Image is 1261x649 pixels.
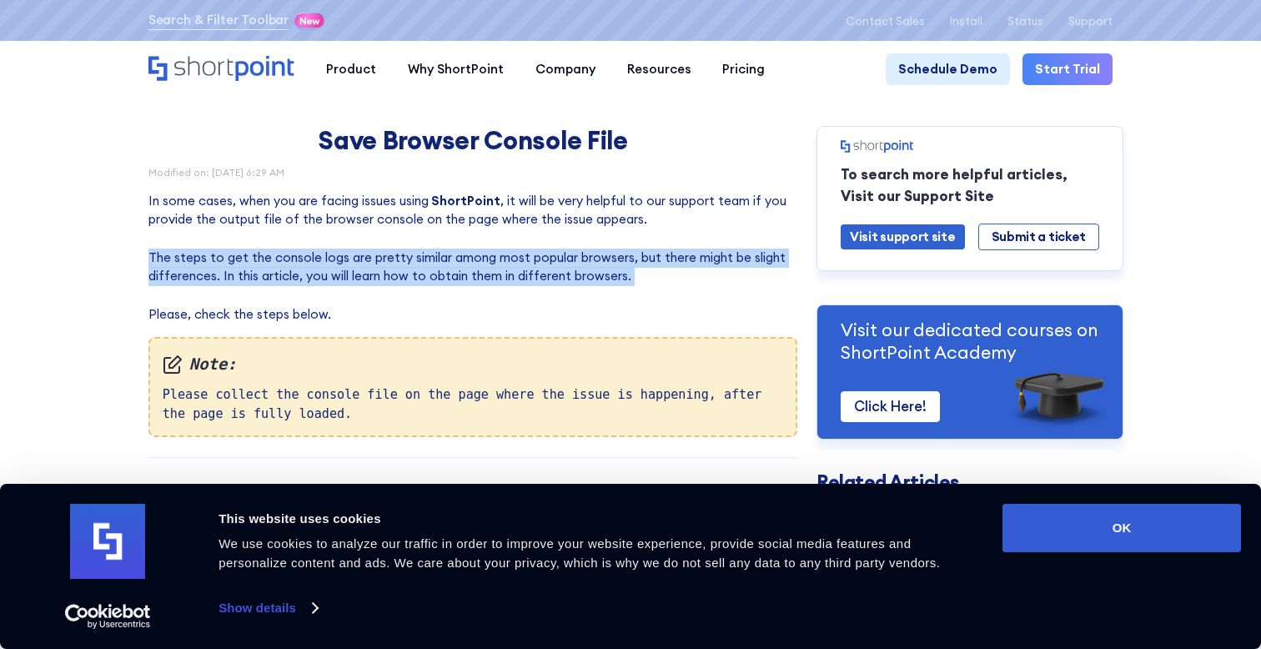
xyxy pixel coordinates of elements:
[148,192,798,324] p: In some cases, when you are facing issues using , it will be very helpful to our support team if ...
[148,11,289,30] a: Search & Filter Toolbar
[846,15,925,28] a: Contact Sales
[163,352,783,375] em: Note:
[160,126,786,155] h1: Save Browser Console File
[219,596,317,621] a: Show details
[148,169,798,178] div: Modified on: [DATE] 6:29 AM
[816,473,1113,492] h3: Related Articles
[1068,15,1113,28] a: Support
[978,224,1099,250] a: Submit a ticket
[841,391,940,422] a: Click Here!
[392,53,520,85] a: Why ShortPoint
[722,60,765,79] div: Pricing
[431,193,500,209] a: ShortPoint
[611,53,707,85] a: Resources
[148,478,798,503] div: Table of Contents
[961,455,1261,649] iframe: Chat Widget
[841,164,1099,207] p: To search more helpful articles, Visit our Support Site
[1022,53,1113,85] a: Start Trial
[326,60,376,79] div: Product
[408,60,504,79] div: Why ShortPoint
[148,337,798,437] div: Please collect the console file on the page where the issue is happening, after the page is fully...
[520,53,611,85] a: Company
[70,504,145,579] img: logo
[841,224,965,249] a: Visit support site
[950,15,982,28] a: Install
[1007,15,1043,28] a: Status
[886,53,1010,85] a: Schedule Demo
[1002,504,1241,552] button: OK
[35,604,181,629] a: Usercentrics Cookiebot - opens in a new window
[148,56,295,83] a: Home
[219,509,965,529] div: This website uses cookies
[706,53,781,85] a: Pricing
[841,319,1099,365] p: Visit our dedicated courses on ShortPoint Academy
[310,53,392,85] a: Product
[535,60,595,79] div: Company
[219,536,940,570] span: We use cookies to analyze our traffic in order to improve your website experience, provide social...
[627,60,691,79] div: Resources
